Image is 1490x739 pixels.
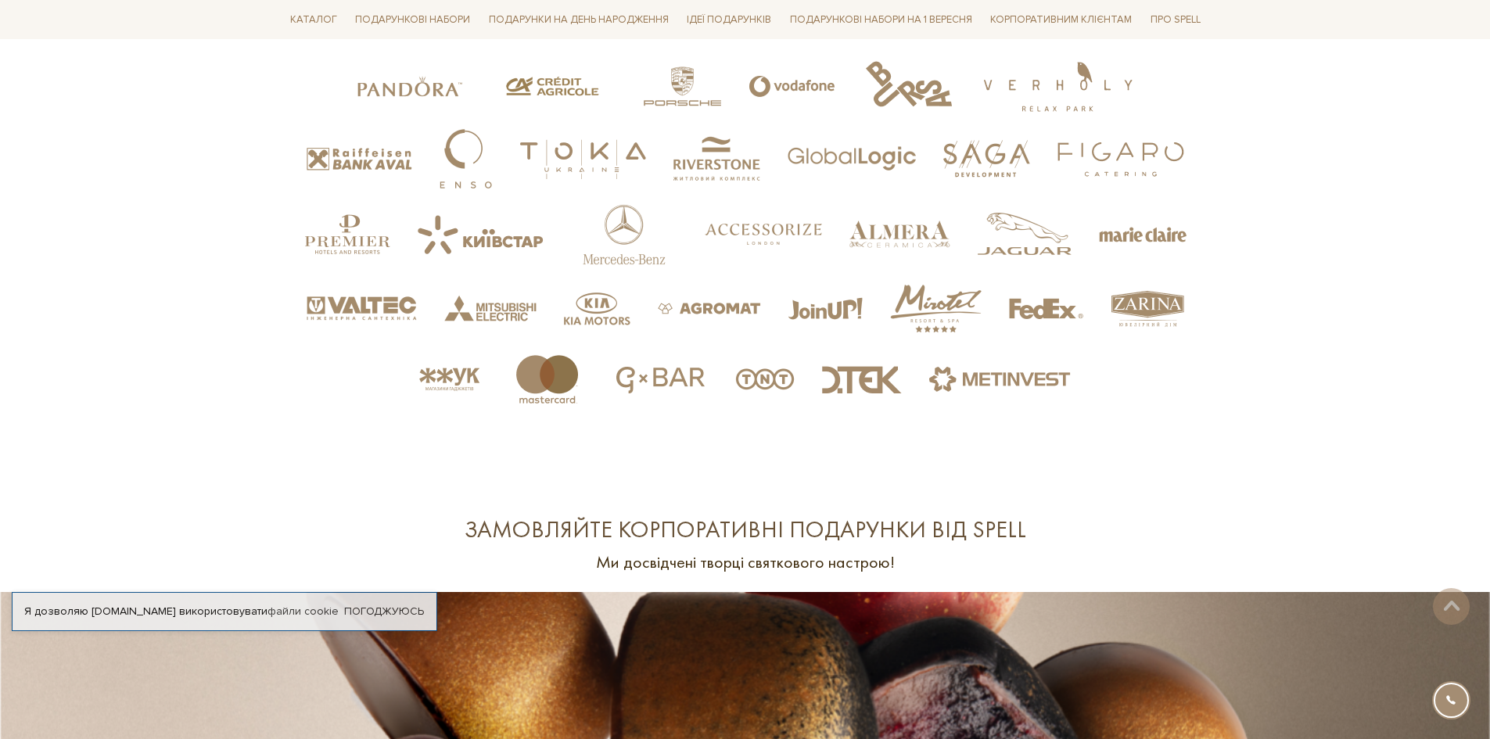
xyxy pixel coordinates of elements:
[267,604,339,618] a: файли cookie
[386,551,1105,573] p: Ми досвідчені творці святкового настрою!
[1144,8,1207,32] a: Про Spell
[284,8,343,32] a: Каталог
[680,8,777,32] a: Ідеї подарунків
[483,8,675,32] a: Подарунки на День народження
[784,6,978,33] a: Подарункові набори на 1 Вересня
[13,604,436,619] div: Я дозволяю [DOMAIN_NAME] використовувати
[984,6,1138,33] a: Корпоративним клієнтам
[344,604,424,619] a: Погоджуюсь
[349,8,476,32] a: Подарункові набори
[386,515,1105,545] div: Замовляйте корпоративні подарунки від Spell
